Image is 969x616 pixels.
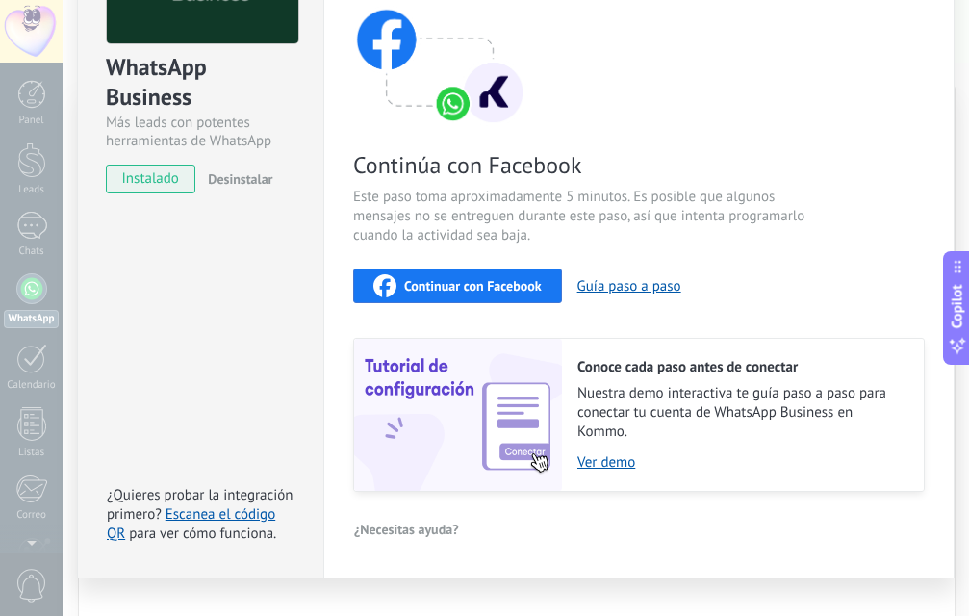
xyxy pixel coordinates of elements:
button: ¿Necesitas ayuda? [353,515,460,544]
span: ¿Necesitas ayuda? [354,523,459,536]
span: Continuar con Facebook [404,279,542,293]
span: Desinstalar [208,170,272,188]
button: Continuar con Facebook [353,269,562,303]
a: Escanea el código QR [107,505,275,543]
span: Copilot [948,285,967,329]
div: Más leads con potentes herramientas de WhatsApp [106,114,295,150]
button: Guía paso a paso [577,277,681,295]
span: para ver cómo funciona. [129,525,276,543]
button: Desinstalar [200,165,272,193]
span: Nuestra demo interactiva te guía paso a paso para conectar tu cuenta de WhatsApp Business en Kommo. [577,384,905,442]
span: Este paso toma aproximadamente 5 minutos. Es posible que algunos mensajes no se entreguen durante... [353,188,811,245]
span: instalado [107,165,194,193]
h2: Conoce cada paso antes de conectar [577,358,905,376]
a: Ver demo [577,453,905,472]
span: ¿Quieres probar la integración primero? [107,486,293,524]
div: WhatsApp Business [106,52,295,114]
span: Continúa con Facebook [353,150,811,180]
